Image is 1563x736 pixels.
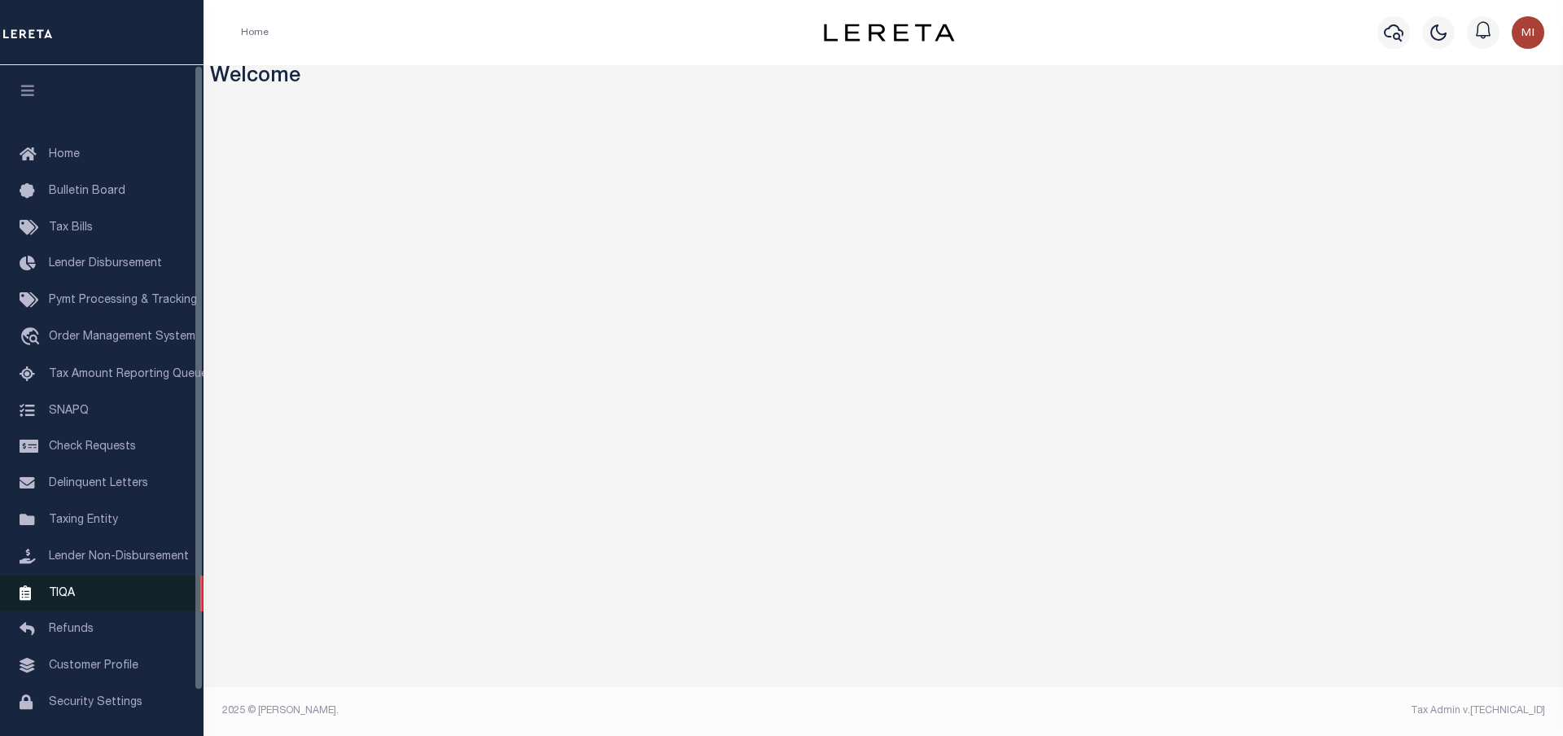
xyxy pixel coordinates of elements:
div: Tax Admin v.[TECHNICAL_ID] [895,703,1545,718]
span: Refunds [49,624,94,635]
span: Security Settings [49,697,142,708]
span: Customer Profile [49,660,138,672]
span: Taxing Entity [49,515,118,526]
span: TIQA [49,587,75,598]
span: Tax Amount Reporting Queue [49,369,208,380]
span: Lender Non-Disbursement [49,551,189,563]
div: 2025 © [PERSON_NAME]. [210,703,884,718]
span: Order Management System [49,331,195,343]
h3: Welcome [210,65,1557,90]
span: Lender Disbursement [49,258,162,269]
span: Tax Bills [49,222,93,234]
span: Check Requests [49,441,136,453]
span: Delinquent Letters [49,478,148,489]
img: svg+xml;base64,PHN2ZyB4bWxucz0iaHR0cDovL3d3dy53My5vcmcvMjAwMC9zdmciIHBvaW50ZXItZXZlbnRzPSJub25lIi... [1512,16,1544,49]
i: travel_explore [20,327,46,348]
span: SNAPQ [49,405,89,416]
li: Home [241,25,269,40]
span: Home [49,149,80,160]
span: Pymt Processing & Tracking [49,295,197,306]
img: logo-dark.svg [824,24,954,42]
span: Bulletin Board [49,186,125,197]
